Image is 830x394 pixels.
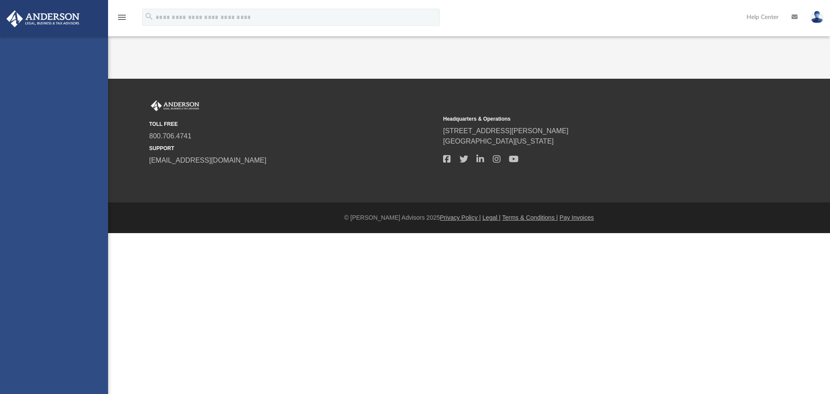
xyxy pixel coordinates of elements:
a: Pay Invoices [559,214,594,221]
img: Anderson Advisors Platinum Portal [149,100,201,112]
img: User Pic [811,11,824,23]
a: Privacy Policy | [440,214,481,221]
small: Headquarters & Operations [443,115,731,123]
a: Terms & Conditions | [502,214,558,221]
a: [GEOGRAPHIC_DATA][US_STATE] [443,138,554,145]
div: © [PERSON_NAME] Advisors 2025 [108,213,830,222]
a: [EMAIL_ADDRESS][DOMAIN_NAME] [149,157,266,164]
a: [STREET_ADDRESS][PERSON_NAME] [443,127,568,135]
img: Anderson Advisors Platinum Portal [4,10,82,27]
small: TOLL FREE [149,120,437,128]
a: Legal | [482,214,501,221]
i: menu [117,12,127,22]
a: 800.706.4741 [149,132,192,140]
a: menu [117,16,127,22]
i: search [144,12,154,21]
small: SUPPORT [149,144,437,152]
